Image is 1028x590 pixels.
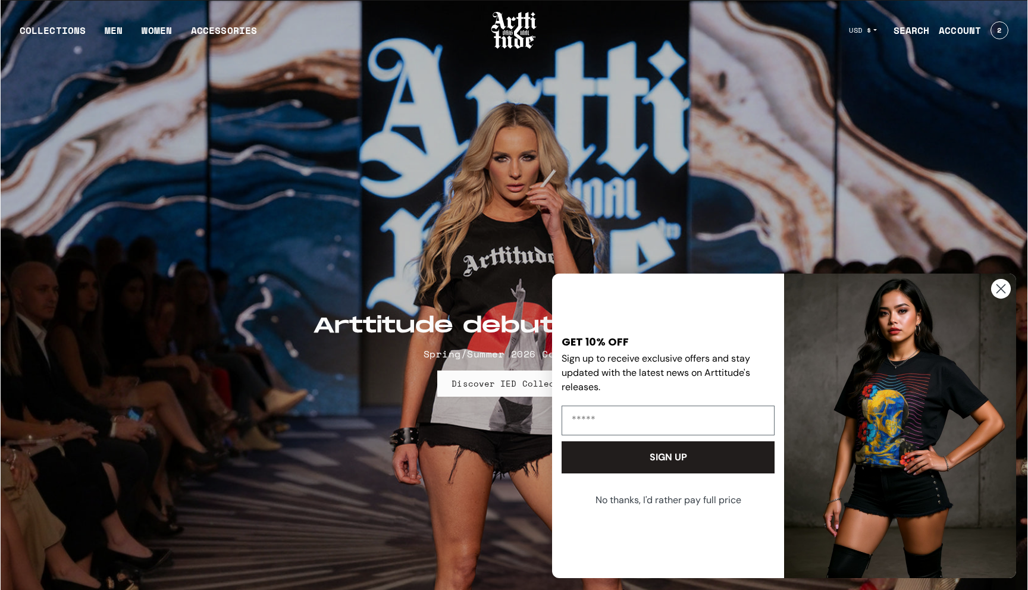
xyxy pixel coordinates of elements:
span: Sign up to receive exclusive offers and stay updated with the latest news on Arttitude's releases. [562,352,750,393]
span: 2 [997,27,1001,34]
button: Close dialog [991,278,1011,299]
button: SIGN UP [562,441,775,473]
a: WOMEN [142,23,172,47]
ul: Main navigation [10,23,267,47]
img: 88b40c6e-4fbe-451e-b692-af676383430e.jpeg [784,274,1016,578]
button: USD $ [842,17,884,43]
h2: Arttitude debuts at NYFW [313,313,715,340]
a: SEARCH [884,18,930,42]
input: Email [562,406,775,435]
div: FLYOUT Form [540,262,1028,590]
button: No thanks, I'd rather pay full price [560,485,776,515]
span: GET 10% OFF [562,334,629,349]
a: Discover IED Collection [437,371,590,397]
a: Open cart [981,17,1008,44]
p: Spring/Summer 2026 Collection [313,347,715,361]
a: ACCOUNT [929,18,981,42]
img: Arttitude [490,10,538,51]
span: USD $ [849,26,872,35]
div: COLLECTIONS [20,23,86,47]
a: MEN [105,23,123,47]
div: ACCESSORIES [191,23,257,47]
